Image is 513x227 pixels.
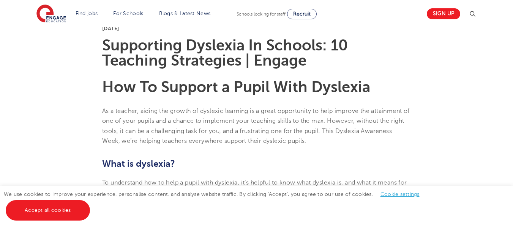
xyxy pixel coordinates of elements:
[113,11,143,16] a: For Schools
[287,9,317,19] a: Recruit
[76,11,98,16] a: Find jobs
[237,11,286,17] span: Schools looking for staff
[102,179,410,206] span: To understand how to help a pupil with dyslexia, it’s helpful to know what dyslexia is, and what ...
[380,191,420,197] a: Cookie settings
[102,78,370,95] b: How To Support a Pupil With Dyslexia
[293,11,311,17] span: Recruit
[6,200,90,221] a: Accept all cookies
[4,191,427,213] span: We use cookies to improve your experience, personalise content, and analyse website traffic. By c...
[102,158,175,169] b: What is dyslexia?
[36,5,66,23] img: Engage Education
[159,11,211,16] a: Blogs & Latest News
[427,8,460,19] a: Sign up
[102,38,411,68] h1: Supporting Dyslexia In Schools: 10 Teaching Strategies | Engage
[102,26,411,31] p: [DATE]
[102,108,410,144] span: As a teacher, aiding the growth of dyslexic learning is a great opportunity to help improve the a...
